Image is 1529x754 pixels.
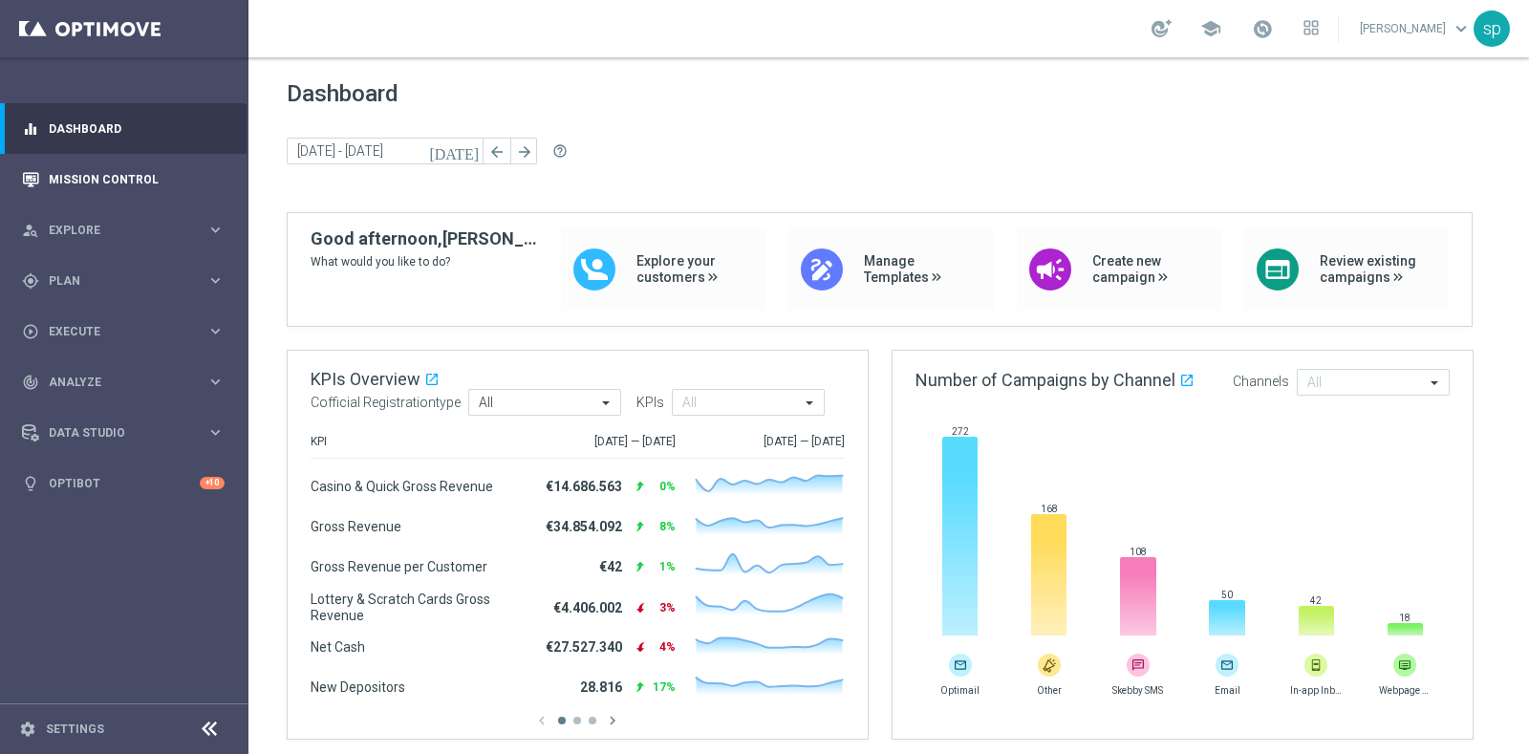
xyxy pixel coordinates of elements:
[1474,11,1510,47] div: sp
[49,225,206,236] span: Explore
[49,427,206,439] span: Data Studio
[21,223,226,238] button: person_search Explore keyboard_arrow_right
[200,477,225,489] div: +10
[21,121,226,137] button: equalizer Dashboard
[49,154,225,205] a: Mission Control
[22,424,206,442] div: Data Studio
[22,323,206,340] div: Execute
[49,103,225,154] a: Dashboard
[46,723,104,735] a: Settings
[22,458,225,508] div: Optibot
[21,324,226,339] button: play_circle_outline Execute keyboard_arrow_right
[22,272,206,290] div: Plan
[206,322,225,340] i: keyboard_arrow_right
[1358,14,1474,43] a: [PERSON_NAME]keyboard_arrow_down
[22,222,39,239] i: person_search
[1451,18,1472,39] span: keyboard_arrow_down
[21,476,226,491] button: lightbulb Optibot +10
[22,475,39,492] i: lightbulb
[21,375,226,390] button: track_changes Analyze keyboard_arrow_right
[1200,18,1221,39] span: school
[49,377,206,388] span: Analyze
[22,272,39,290] i: gps_fixed
[206,423,225,442] i: keyboard_arrow_right
[22,120,39,138] i: equalizer
[206,271,225,290] i: keyboard_arrow_right
[22,374,206,391] div: Analyze
[49,458,200,508] a: Optibot
[22,323,39,340] i: play_circle_outline
[21,172,226,187] button: Mission Control
[21,273,226,289] button: gps_fixed Plan keyboard_arrow_right
[206,373,225,391] i: keyboard_arrow_right
[49,326,206,337] span: Execute
[22,222,206,239] div: Explore
[49,275,206,287] span: Plan
[206,221,225,239] i: keyboard_arrow_right
[19,721,36,738] i: settings
[22,103,225,154] div: Dashboard
[21,425,226,441] button: Data Studio keyboard_arrow_right
[22,374,39,391] i: track_changes
[22,154,225,205] div: Mission Control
